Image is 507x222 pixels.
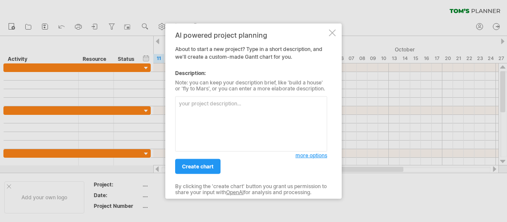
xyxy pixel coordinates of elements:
a: more options [295,152,327,159]
div: About to start a new project? Type in a short description, and we'll create a custom-made Gantt c... [175,31,327,191]
div: Description: [175,69,327,77]
div: AI powered project planning [175,31,327,39]
a: create chart [175,159,221,174]
div: Note: you can keep your description brief, like 'build a house' or 'fly to Mars', or you can ente... [175,80,327,92]
span: create chart [182,163,214,170]
a: OpenAI [226,189,244,195]
div: By clicking the 'create chart' button you grant us permission to share your input with for analys... [175,183,327,196]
